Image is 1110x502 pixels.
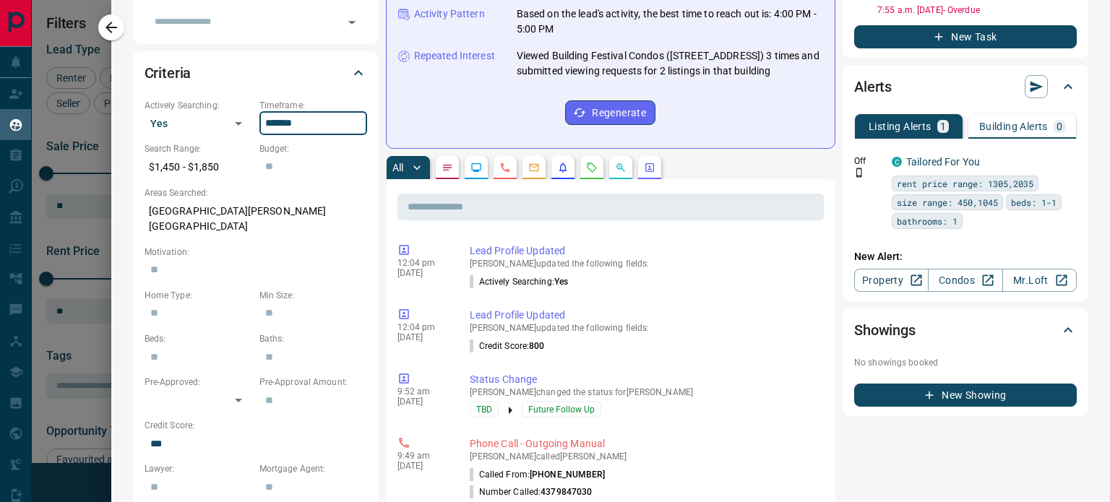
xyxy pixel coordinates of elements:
[397,268,448,278] p: [DATE]
[145,142,252,155] p: Search Range:
[897,195,998,209] span: size range: 450,1045
[554,277,568,287] span: Yes
[470,485,593,498] p: Number Called:
[145,289,252,302] p: Home Type:
[397,461,448,471] p: [DATE]
[470,436,818,451] p: Phone Call - Outgoing Manual
[517,7,823,37] p: Based on the lead's activity, the best time to reach out is: 4:00 PM - 5:00 PM
[854,384,1077,407] button: New Showing
[470,387,818,397] p: [PERSON_NAME] changed the status for [PERSON_NAME]
[854,75,892,98] h2: Alerts
[259,142,367,155] p: Budget:
[259,376,367,389] p: Pre-Approval Amount:
[470,323,818,333] p: [PERSON_NAME] updated the following fields:
[979,121,1048,131] p: Building Alerts
[1011,195,1057,209] span: beds: 1-1
[397,332,448,342] p: [DATE]
[470,275,569,288] p: Actively Searching :
[397,322,448,332] p: 12:04 pm
[565,100,655,125] button: Regenerate
[145,199,367,238] p: [GEOGRAPHIC_DATA][PERSON_NAME][GEOGRAPHIC_DATA]
[145,419,367,432] p: Credit Score:
[145,99,252,112] p: Actively Searching:
[877,4,1077,17] p: 7:55 a.m. [DATE] - Overdue
[145,56,367,90] div: Criteria
[940,121,946,131] p: 1
[854,356,1077,369] p: No showings booked
[470,308,818,323] p: Lead Profile Updated
[145,246,367,259] p: Motivation:
[145,462,252,475] p: Lawyer:
[414,7,485,22] p: Activity Pattern
[557,162,569,173] svg: Listing Alerts
[470,468,606,481] p: Called From:
[854,249,1077,264] p: New Alert:
[145,112,252,135] div: Yes
[644,162,655,173] svg: Agent Actions
[259,99,367,112] p: Timeframe:
[897,214,958,228] span: bathrooms: 1
[854,155,883,168] p: Off
[854,269,929,292] a: Property
[854,313,1077,347] div: Showings
[470,372,818,387] p: Status Change
[470,451,818,462] p: [PERSON_NAME] called [PERSON_NAME]
[854,69,1077,104] div: Alerts
[528,402,595,417] span: Future Follow Up
[615,162,627,173] svg: Opportunities
[517,48,823,79] p: Viewed Building Festival Condos ([STREET_ADDRESS]) 3 times and submitted viewing requests for 2 l...
[145,155,252,179] p: $1,450 - $1,850
[869,121,932,131] p: Listing Alerts
[397,397,448,407] p: [DATE]
[392,163,404,173] p: All
[145,332,252,345] p: Beds:
[145,186,367,199] p: Areas Searched:
[928,269,1002,292] a: Condos
[897,176,1033,191] span: rent price range: 1305,2035
[397,386,448,397] p: 9:52 am
[470,259,818,269] p: [PERSON_NAME] updated the following fields:
[259,332,367,345] p: Baths:
[470,339,545,352] p: Credit Score :
[342,12,362,33] button: Open
[397,258,448,268] p: 12:04 pm
[530,469,606,480] span: [PHONE_NUMBER]
[259,462,367,475] p: Mortgage Agent:
[470,162,482,173] svg: Lead Browsing Activity
[528,162,540,173] svg: Emails
[145,376,252,389] p: Pre-Approved:
[470,243,818,259] p: Lead Profile Updated
[414,48,495,64] p: Repeated Interest
[892,157,902,167] div: condos.ca
[854,319,916,342] h2: Showings
[854,168,864,178] svg: Push Notification Only
[499,162,511,173] svg: Calls
[1002,269,1077,292] a: Mr.Loft
[541,487,592,497] span: 4379847030
[906,156,980,168] a: Tailored For You
[529,341,544,351] span: 800
[586,162,598,173] svg: Requests
[854,25,1077,48] button: New Task
[145,61,192,85] h2: Criteria
[1057,121,1062,131] p: 0
[259,289,367,302] p: Min Size:
[397,451,448,461] p: 9:49 am
[442,162,453,173] svg: Notes
[476,402,492,417] span: TBD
